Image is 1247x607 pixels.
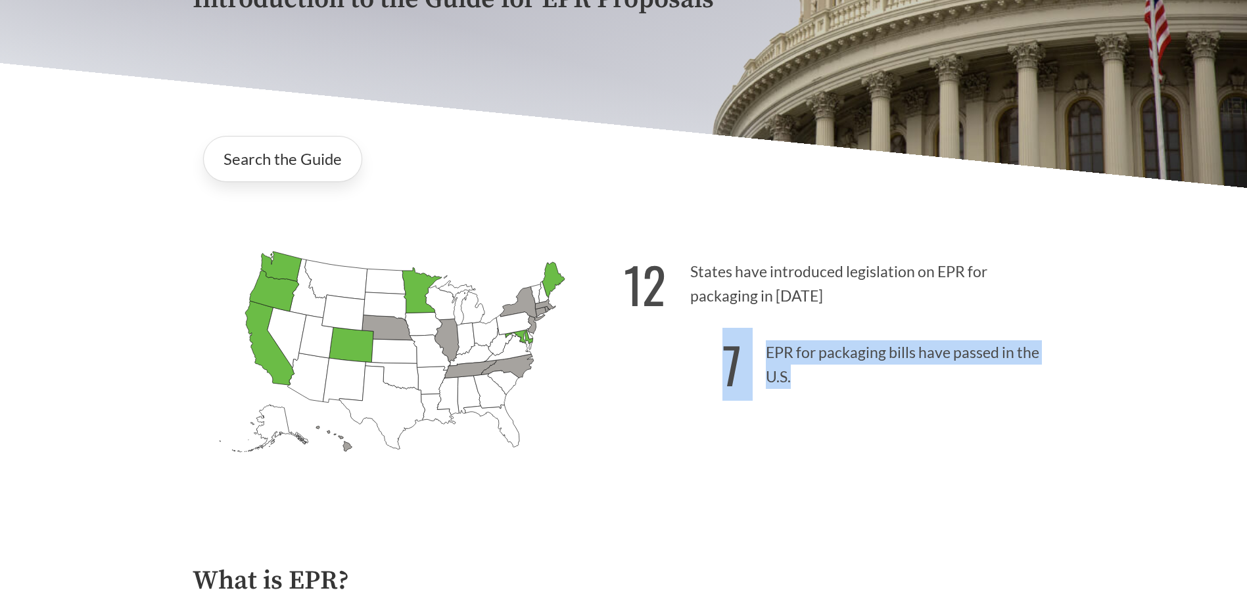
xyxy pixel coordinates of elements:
strong: 7 [722,328,741,401]
h2: What is EPR? [193,566,1055,596]
a: Search the Guide [203,136,362,182]
p: States have introduced legislation on EPR for packaging in [DATE] [624,240,1055,321]
p: EPR for packaging bills have passed in the U.S. [624,321,1055,401]
strong: 12 [624,248,666,321]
